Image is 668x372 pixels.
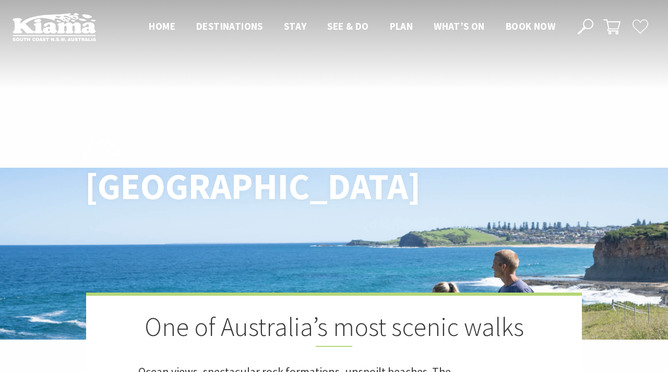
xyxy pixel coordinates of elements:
h1: [GEOGRAPHIC_DATA] [85,167,380,207]
nav: Main Menu [138,18,566,36]
span: Stay [284,20,307,32]
span: Destinations [196,20,263,32]
img: Kiama Logo [13,13,96,41]
span: Home [149,20,175,32]
h2: One of Australia’s most scenic walks [138,311,530,347]
span: What’s On [434,20,485,32]
span: Book now [506,20,555,32]
span: See & Do [327,20,368,32]
span: Plan [390,20,413,32]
